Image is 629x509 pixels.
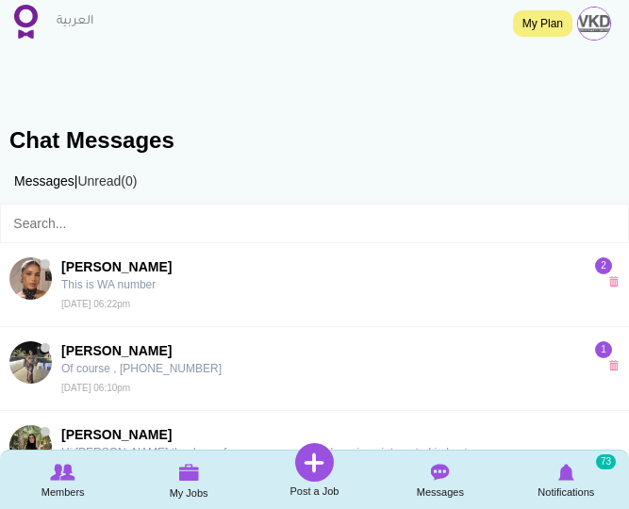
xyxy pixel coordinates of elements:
[9,341,52,384] img: Claudia Hernandez
[9,128,629,153] h1: Chat Messages
[513,10,572,37] a: My Plan
[61,341,488,360] span: [PERSON_NAME]
[61,425,488,444] span: [PERSON_NAME]
[377,452,503,506] a: Messages Messages
[61,276,488,293] p: This is WA number
[595,341,612,358] span: 1
[290,482,339,501] span: Post a Job
[558,464,574,481] img: Notifications
[41,483,85,501] span: Members
[9,257,52,300] img: Sherrly Varona
[77,173,137,189] a: Unread(0)
[9,425,52,468] img: chloe buyssens
[170,484,208,502] span: My Jobs
[538,483,594,501] span: Notifications
[125,452,251,507] a: My Jobs My Jobs
[178,464,199,481] img: My Jobs
[595,257,612,274] span: 2
[61,257,488,276] span: [PERSON_NAME]
[295,443,334,482] img: Post a Job
[47,3,103,41] a: العربية
[61,444,488,478] p: Hi [PERSON_NAME] thank you for your message and yes i am interested in hostess position so i woul...
[74,173,138,189] span: |
[61,383,130,393] small: [DATE] 06:10pm
[14,5,38,39] img: Home
[51,464,75,481] img: Browse Members
[596,454,616,469] small: 73
[252,443,377,501] a: Post a Job Post a Job
[431,464,450,481] img: Messages
[417,483,464,501] span: Messages
[61,360,488,377] p: Of course , [PHONE_NUMBER]
[504,452,629,506] a: Notifications Notifications 73
[608,360,624,370] a: x
[61,299,130,309] small: [DATE] 06:22pm
[608,276,624,287] a: x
